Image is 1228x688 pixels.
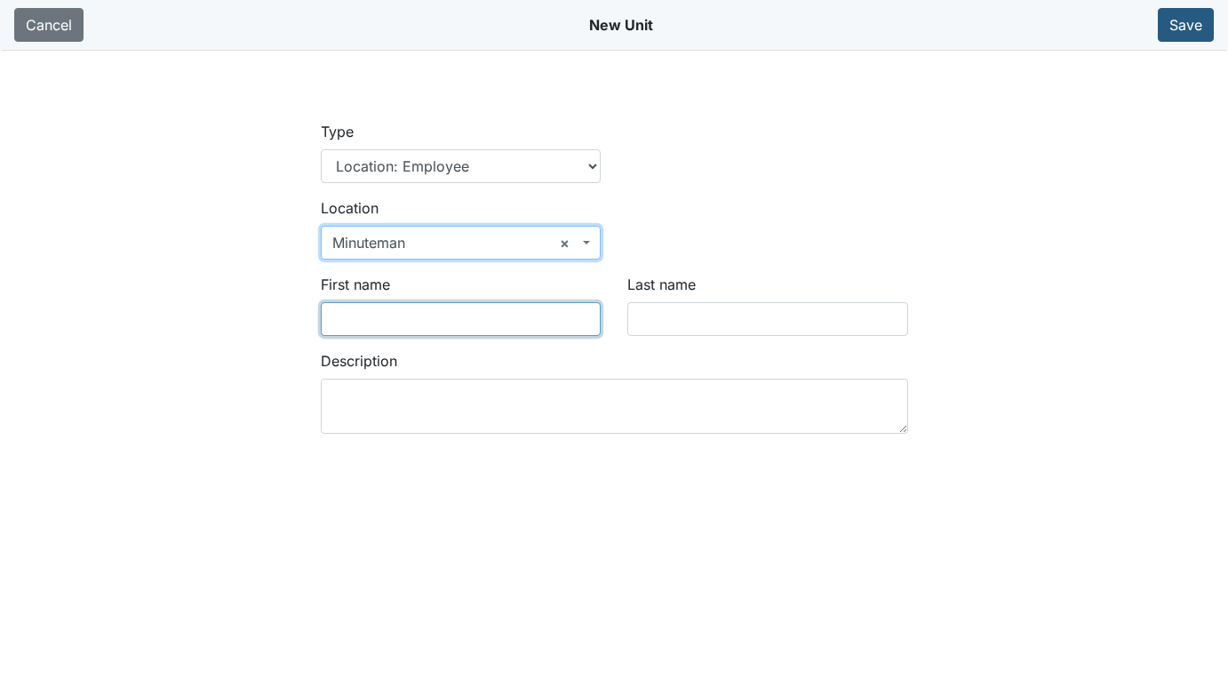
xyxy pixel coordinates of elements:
label: Location [321,197,379,219]
button: Save [1158,8,1214,42]
span: Minuteman [332,232,579,253]
span: Remove all items [560,232,570,253]
label: Type [321,121,354,142]
label: First name [321,274,390,295]
a: Cancel [14,8,84,42]
div: New Unit [589,7,653,43]
span: Minuteman [321,226,602,260]
label: Description [321,350,397,372]
label: Last name [627,274,696,295]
